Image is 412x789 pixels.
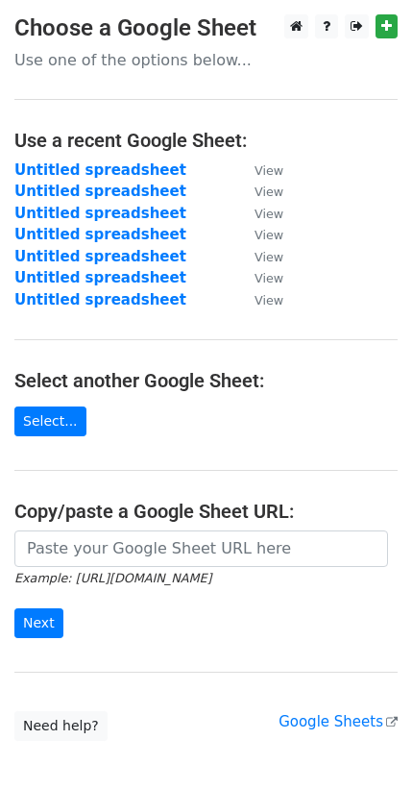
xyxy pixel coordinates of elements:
[14,50,398,70] p: Use one of the options below...
[235,205,283,222] a: View
[254,228,283,242] small: View
[254,163,283,178] small: View
[316,697,412,789] iframe: Chat Widget
[14,205,186,222] a: Untitled spreadsheet
[14,14,398,42] h3: Choose a Google Sheet
[235,226,283,243] a: View
[14,608,63,638] input: Next
[14,407,86,436] a: Select...
[14,269,186,286] a: Untitled spreadsheet
[254,207,283,221] small: View
[14,711,108,741] a: Need help?
[14,530,388,567] input: Paste your Google Sheet URL here
[14,183,186,200] a: Untitled spreadsheet
[254,250,283,264] small: View
[14,161,186,179] a: Untitled spreadsheet
[254,271,283,285] small: View
[254,185,283,199] small: View
[14,129,398,152] h4: Use a recent Google Sheet:
[14,500,398,523] h4: Copy/paste a Google Sheet URL:
[14,248,186,265] a: Untitled spreadsheet
[235,183,283,200] a: View
[235,291,283,308] a: View
[14,226,186,243] a: Untitled spreadsheet
[235,248,283,265] a: View
[279,713,398,730] a: Google Sheets
[14,369,398,392] h4: Select another Google Sheet:
[254,293,283,308] small: View
[14,291,186,308] a: Untitled spreadsheet
[14,571,211,585] small: Example: [URL][DOMAIN_NAME]
[235,269,283,286] a: View
[235,161,283,179] a: View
